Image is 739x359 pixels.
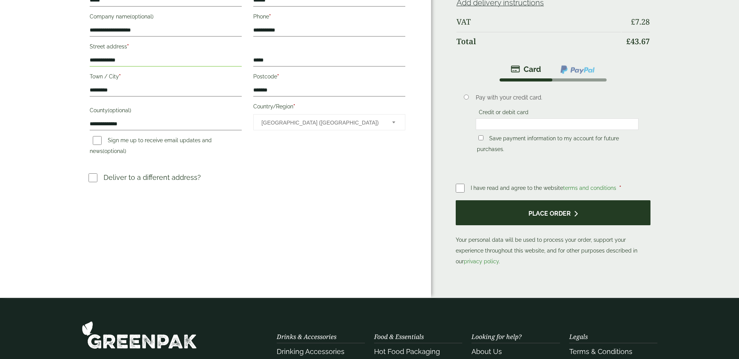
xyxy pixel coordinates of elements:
[464,258,499,264] a: privacy policy
[478,121,636,128] iframe: Secure card payment input frame
[456,200,650,225] button: Place order
[253,101,405,114] label: Country/Region
[471,185,618,191] span: I have read and agree to the website
[631,17,650,27] bdi: 7.28
[82,321,197,349] img: GreenPak Supplies
[93,136,102,145] input: Sign me up to receive email updates and news(optional)
[103,148,126,154] span: (optional)
[626,36,630,47] span: £
[293,103,295,110] abbr: required
[253,11,405,24] label: Phone
[456,200,650,267] p: Your personal data will be used to process your order, support your experience throughout this we...
[563,185,616,191] a: terms and conditions
[90,137,212,156] label: Sign me up to receive email updates and news
[560,65,595,75] img: ppcp-gateway.png
[130,13,154,20] span: (optional)
[127,43,129,50] abbr: required
[631,17,635,27] span: £
[253,114,405,130] span: Country/Region
[277,73,279,80] abbr: required
[269,13,271,20] abbr: required
[456,32,621,51] th: Total
[619,185,621,191] abbr: required
[108,107,131,113] span: (optional)
[476,109,532,118] label: Credit or debit card
[104,172,201,183] p: Deliver to a different address?
[626,36,650,47] bdi: 43.67
[477,135,619,155] label: Save payment information to my account for future purchases.
[471,347,502,356] a: About Us
[90,105,242,118] label: County
[261,115,382,131] span: United Kingdom (UK)
[119,73,121,80] abbr: required
[253,71,405,84] label: Postcode
[90,71,242,84] label: Town / City
[90,11,242,24] label: Company name
[277,347,344,356] a: Drinking Accessories
[476,93,639,102] p: Pay with your credit card.
[456,13,621,31] th: VAT
[374,347,440,356] a: Hot Food Packaging
[569,347,632,356] a: Terms & Conditions
[511,65,541,74] img: stripe.png
[90,41,242,54] label: Street address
